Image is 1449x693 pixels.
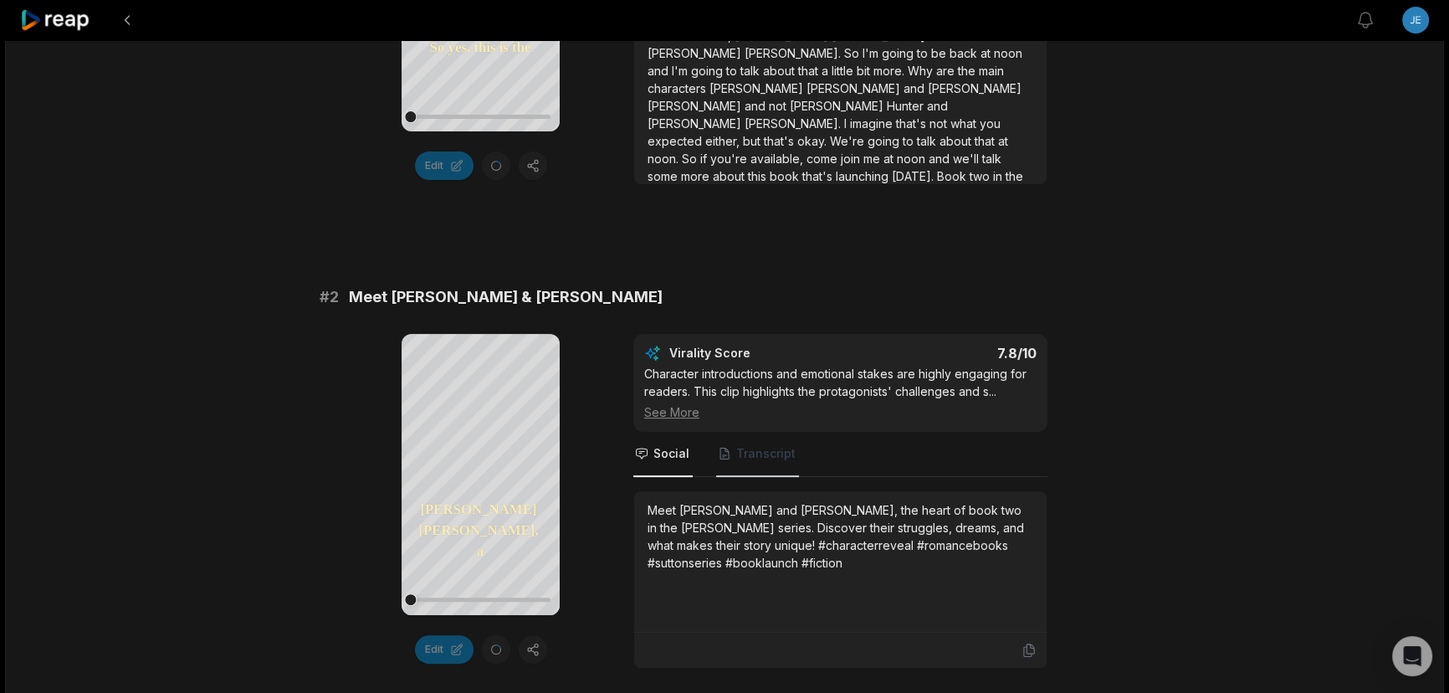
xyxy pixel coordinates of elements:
[691,64,726,78] span: going
[892,169,937,183] span: [DATE].
[648,81,709,95] span: characters
[883,151,897,166] span: at
[770,169,802,183] span: book
[887,99,927,113] span: Hunter
[950,46,981,60] span: back
[700,151,710,166] span: if
[644,365,1037,421] div: Character introductions and emotional stakes are highly engaging for readers. This clip highlight...
[830,134,868,148] span: We're
[798,64,822,78] span: that
[648,151,682,166] span: noon.
[415,635,474,664] button: Edit
[857,64,873,78] span: bit
[953,151,982,166] span: we'll
[897,151,929,166] span: noon
[672,64,691,78] span: I'm
[763,64,798,78] span: about
[349,285,663,309] span: Meet [PERSON_NAME] & [PERSON_NAME]
[940,134,975,148] span: about
[868,134,903,148] span: going
[841,151,863,166] span: join
[832,64,857,78] span: little
[736,445,796,462] span: Transcript
[958,64,979,78] span: the
[936,64,958,78] span: are
[802,169,836,183] span: that's
[797,134,830,148] span: okay.
[980,116,1001,131] span: you
[981,46,994,60] span: at
[648,46,745,60] span: [PERSON_NAME]
[648,64,672,78] span: and
[850,116,896,131] span: imagine
[740,64,763,78] span: talk
[648,169,681,183] span: some
[745,46,844,60] span: [PERSON_NAME].
[928,81,1021,95] span: [PERSON_NAME]
[836,169,892,183] span: launching
[1392,636,1432,676] div: Open Intercom Messenger
[709,81,806,95] span: [PERSON_NAME]
[710,151,750,166] span: you're
[648,116,745,131] span: [PERSON_NAME]
[713,169,748,183] span: about
[648,501,1033,572] div: Meet [PERSON_NAME] and [PERSON_NAME], the heart of book two in the [PERSON_NAME] series. Discover...
[705,134,743,148] span: either,
[844,46,863,60] span: So
[937,169,970,183] span: Book
[653,445,689,462] span: Social
[764,134,797,148] span: that's
[882,46,917,60] span: going
[863,151,883,166] span: me
[917,134,940,148] span: talk
[644,403,1037,421] div: See More
[320,285,339,309] span: # 2
[682,151,700,166] span: So
[726,64,740,78] span: to
[750,151,806,166] span: available,
[844,116,850,131] span: I
[993,169,1006,183] span: in
[415,151,474,180] button: Edit
[873,64,908,78] span: more.
[806,81,904,95] span: [PERSON_NAME]
[927,99,948,113] span: and
[681,169,713,183] span: more
[822,64,832,78] span: a
[769,99,790,113] span: not
[806,151,841,166] span: come
[669,345,849,362] div: Virality Score
[790,99,887,113] span: [PERSON_NAME]
[858,345,1037,362] div: 7.8 /10
[745,99,769,113] span: and
[975,134,998,148] span: that
[982,151,1001,166] span: talk
[748,169,770,183] span: this
[998,134,1008,148] span: at
[648,99,745,113] span: [PERSON_NAME]
[896,116,929,131] span: that's
[1006,169,1023,183] span: the
[863,46,882,60] span: I'm
[633,432,1047,477] nav: Tabs
[970,169,993,183] span: two
[929,151,953,166] span: and
[931,46,950,60] span: be
[917,46,931,60] span: to
[903,134,917,148] span: to
[929,116,950,131] span: not
[745,116,844,131] span: [PERSON_NAME].
[979,64,1004,78] span: main
[994,46,1022,60] span: noon
[648,134,705,148] span: expected
[950,116,980,131] span: what
[908,64,936,78] span: Why
[904,81,928,95] span: and
[743,134,764,148] span: but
